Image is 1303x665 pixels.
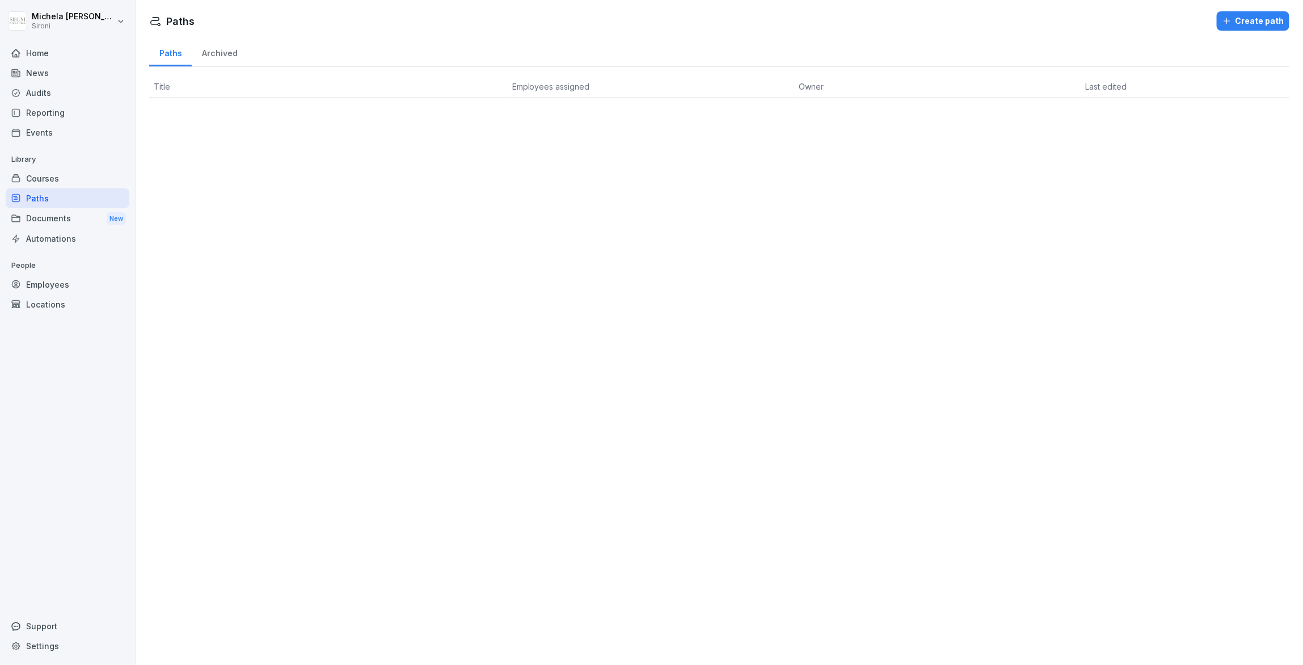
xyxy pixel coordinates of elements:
[6,616,129,636] div: Support
[6,169,129,188] a: Courses
[1217,11,1289,31] button: Create path
[6,188,129,208] a: Paths
[6,83,129,103] a: Audits
[6,275,129,294] a: Employees
[6,229,129,249] a: Automations
[6,103,129,123] a: Reporting
[6,256,129,275] p: People
[6,43,129,63] a: Home
[6,150,129,169] p: Library
[799,82,824,91] span: Owner
[154,82,170,91] span: Title
[6,123,129,142] a: Events
[32,22,115,30] p: Sironi
[6,208,129,229] a: DocumentsNew
[6,294,129,314] a: Locations
[6,208,129,229] div: Documents
[192,37,247,66] a: Archived
[6,636,129,656] a: Settings
[32,12,115,22] p: Michela [PERSON_NAME]
[149,37,192,66] a: Paths
[1222,15,1284,27] div: Create path
[107,212,126,225] div: New
[512,82,590,91] span: Employees assigned
[166,14,195,29] h1: Paths
[6,63,129,83] a: News
[1085,82,1127,91] span: Last edited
